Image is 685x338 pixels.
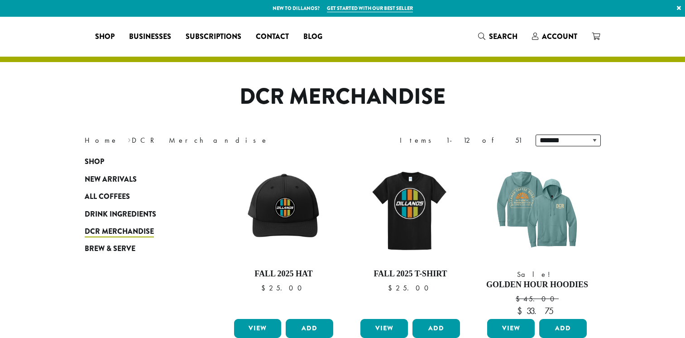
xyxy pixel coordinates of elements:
[516,294,523,304] span: $
[358,158,462,262] img: DCR-Retro-Three-Strip-Circle-Tee-Fall-WEB-scaled.jpg
[85,223,193,240] a: DCR Merchandise
[88,29,122,44] a: Shop
[128,132,131,146] span: ›
[517,305,527,317] span: $
[487,319,535,338] a: View
[232,158,336,315] a: Fall 2025 Hat $25.00
[485,158,589,315] a: Sale! Golden Hour Hoodies $45.00
[85,191,130,203] span: All Coffees
[471,29,525,44] a: Search
[85,153,193,170] a: Shop
[261,283,269,293] span: $
[85,171,193,188] a: New Arrivals
[286,319,333,338] button: Add
[95,31,115,43] span: Shop
[517,305,557,317] bdi: 33.75
[231,158,335,262] img: DCR-Retro-Three-Strip-Circle-Patch-Trucker-Hat-Fall-WEB-scaled.jpg
[85,209,156,220] span: Drink Ingredients
[327,5,413,12] a: Get started with our best seller
[485,280,589,290] h4: Golden Hour Hoodies
[129,31,171,43] span: Businesses
[78,84,608,110] h1: DCR Merchandise
[85,205,193,222] a: Drink Ingredients
[516,294,559,304] bdi: 45.00
[256,31,289,43] span: Contact
[358,269,462,279] h4: Fall 2025 T-Shirt
[388,283,396,293] span: $
[85,156,104,168] span: Shop
[303,31,322,43] span: Blog
[232,269,336,279] h4: Fall 2025 Hat
[400,135,522,146] div: Items 1-12 of 51
[360,319,408,338] a: View
[85,135,118,145] a: Home
[85,135,329,146] nav: Breadcrumb
[485,158,589,262] img: DCR-SS-Golden-Hour-Hoodie-Eucalyptus-Blue-1200x1200-Web-e1744312709309.png
[261,283,306,293] bdi: 25.00
[489,31,517,42] span: Search
[539,319,587,338] button: Add
[412,319,460,338] button: Add
[388,283,433,293] bdi: 25.00
[542,31,577,42] span: Account
[85,240,193,257] a: Brew & Serve
[85,226,154,237] span: DCR Merchandise
[485,269,589,280] span: Sale!
[186,31,241,43] span: Subscriptions
[85,174,137,185] span: New Arrivals
[85,188,193,205] a: All Coffees
[234,319,282,338] a: View
[358,158,462,315] a: Fall 2025 T-Shirt $25.00
[85,243,135,255] span: Brew & Serve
